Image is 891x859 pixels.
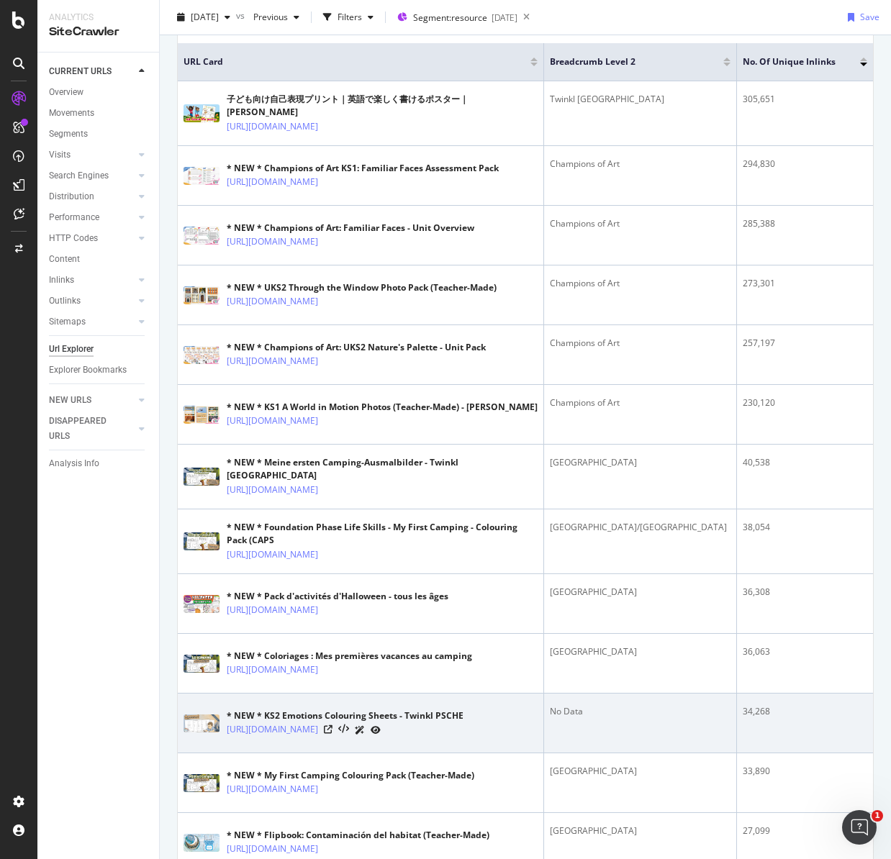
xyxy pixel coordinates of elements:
[49,456,149,471] a: Analysis Info
[227,769,474,782] div: * NEW * My First Camping Colouring Pack (Teacher-Made)
[184,655,220,673] img: main image
[550,765,731,778] div: [GEOGRAPHIC_DATA]
[550,586,731,599] div: [GEOGRAPHIC_DATA]
[184,167,220,185] img: main image
[227,414,318,428] a: [URL][DOMAIN_NAME]
[227,590,448,603] div: * NEW * Pack d'activités d'Halloween - tous les âges
[49,252,80,267] div: Content
[49,12,148,24] div: Analytics
[49,414,135,444] a: DISAPPEARED URLS
[317,6,379,29] button: Filters
[743,521,867,534] div: 38,054
[49,342,149,357] a: Url Explorer
[49,294,135,309] a: Outlinks
[227,354,318,368] a: [URL][DOMAIN_NAME]
[227,829,489,842] div: * NEW * Flipbook: Contaminación del habitat (Teacher-Made)
[184,834,220,852] img: main image
[550,158,731,171] div: Champions of Art
[743,55,838,68] span: No. of Unique Inlinks
[743,645,867,658] div: 36,063
[184,532,220,550] img: main image
[227,650,472,663] div: * NEW * Coloriages : Mes premières vacances au camping
[227,603,318,617] a: [URL][DOMAIN_NAME]
[49,294,81,309] div: Outlinks
[49,147,135,163] a: Visits
[227,547,318,562] a: [URL][DOMAIN_NAME]
[49,106,94,121] div: Movements
[338,724,349,735] button: View HTML Source
[743,396,867,409] div: 230,120
[227,294,318,309] a: [URL][DOMAIN_NAME]
[49,64,135,79] a: CURRENT URLS
[860,11,879,23] div: Save
[227,93,538,119] div: 子ども向け自己表現プリント｜英語で楽しく書けるポスター｜[PERSON_NAME]
[184,714,220,732] img: main image
[49,210,135,225] a: Performance
[227,281,497,294] div: * NEW * UKS2 Through the Window Photo Pack (Teacher-Made)
[227,162,499,175] div: * NEW * Champions of Art KS1: Familiar Faces Assessment Pack
[191,11,219,23] span: 2025 Sep. 26th
[324,725,333,734] a: Visit Online Page
[49,314,135,329] a: Sitemaps
[49,210,99,225] div: Performance
[227,663,318,677] a: [URL][DOMAIN_NAME]
[227,709,463,722] div: * NEW * KS2 Emotions Colouring Sheets - Twinkl PSCHE
[392,6,517,29] button: Segment:resource[DATE]
[743,158,867,171] div: 294,830
[550,705,731,718] div: No Data
[49,24,148,40] div: SiteCrawler
[550,217,731,230] div: Champions of Art
[371,722,381,737] a: URL Inspection
[743,456,867,469] div: 40,538
[49,127,88,142] div: Segments
[49,231,98,246] div: HTTP Codes
[550,824,731,837] div: [GEOGRAPHIC_DATA]
[49,414,122,444] div: DISAPPEARED URLS
[49,363,149,378] a: Explorer Bookmarks
[550,55,702,68] span: Breadcrumb Level 2
[49,314,86,329] div: Sitemaps
[355,722,365,737] a: AI Url Details
[49,456,99,471] div: Analysis Info
[49,393,91,408] div: NEW URLS
[227,175,318,189] a: [URL][DOMAIN_NAME]
[227,341,486,354] div: * NEW * Champions of Art: UKS2 Nature's Palette - Unit Pack
[227,235,318,249] a: [URL][DOMAIN_NAME]
[248,6,305,29] button: Previous
[49,85,149,100] a: Overview
[49,147,71,163] div: Visits
[171,6,236,29] button: [DATE]
[49,231,135,246] a: HTTP Codes
[842,810,877,845] iframe: Intercom live chat
[227,401,538,414] div: * NEW * KS1 A World in Motion Photos (Teacher-Made) - [PERSON_NAME]
[227,842,318,856] a: [URL][DOMAIN_NAME]
[184,55,527,68] span: URL Card
[184,346,220,364] img: main image
[184,286,220,304] img: main image
[49,189,94,204] div: Distribution
[49,342,94,357] div: Url Explorer
[49,127,149,142] a: Segments
[49,252,149,267] a: Content
[743,93,867,106] div: 305,651
[227,222,474,235] div: * NEW * Champions of Art: Familiar Faces - Unit Overview
[49,363,127,378] div: Explorer Bookmarks
[872,810,883,822] span: 1
[842,6,879,29] button: Save
[550,93,731,106] div: Twinkl [GEOGRAPHIC_DATA]
[49,273,135,288] a: Inlinks
[743,705,867,718] div: 34,268
[184,468,220,486] img: main image
[227,521,538,547] div: * NEW * Foundation Phase Life Skills - My First Camping - Colouring Pack (CAPS
[492,12,517,24] div: [DATE]
[49,106,149,121] a: Movements
[49,168,135,183] a: Search Engines
[248,11,288,23] span: Previous
[338,11,362,23] div: Filters
[49,189,135,204] a: Distribution
[743,217,867,230] div: 285,388
[743,824,867,837] div: 27,099
[236,9,248,22] span: vs
[49,64,112,79] div: CURRENT URLS
[743,765,867,778] div: 33,890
